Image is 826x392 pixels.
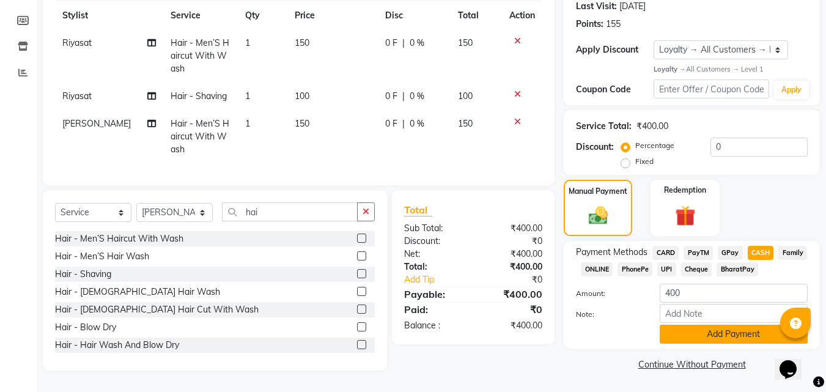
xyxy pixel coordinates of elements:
[395,222,473,235] div: Sub Total:
[55,2,163,29] th: Stylist
[395,319,473,332] div: Balance :
[487,273,552,286] div: ₹0
[245,118,250,129] span: 1
[62,91,92,102] span: Riyasat
[458,118,473,129] span: 150
[652,246,679,260] span: CARD
[295,91,309,102] span: 100
[473,235,551,248] div: ₹0
[55,250,149,263] div: Hair - Men’S Hair Wash
[458,37,473,48] span: 150
[295,37,309,48] span: 150
[55,321,116,334] div: Hair - Blow Dry
[395,287,473,301] div: Payable:
[581,262,613,276] span: ONLINE
[171,91,227,102] span: Hair - Shaving
[567,288,650,299] label: Amount:
[576,246,647,259] span: Payment Methods
[395,261,473,273] div: Total:
[410,117,424,130] span: 0 %
[55,303,259,316] div: Hair - [DEMOGRAPHIC_DATA] Hair Cut With Wash
[55,232,183,245] div: Hair - Men’S Haircut With Wash
[410,90,424,103] span: 0 %
[395,248,473,261] div: Net:
[576,18,603,31] div: Points:
[567,309,650,320] label: Note:
[245,91,250,102] span: 1
[654,80,769,98] input: Enter Offer / Coupon Code
[576,83,653,96] div: Coupon Code
[681,262,712,276] span: Cheque
[62,37,92,48] span: Riyasat
[385,37,397,50] span: 0 F
[502,2,542,29] th: Action
[583,204,614,226] img: _cash.svg
[55,339,179,352] div: Hair - Hair Wash And Blow Dry
[404,204,432,216] span: Total
[576,120,632,133] div: Service Total:
[775,343,814,380] iframe: chat widget
[654,64,808,75] div: All Customers → Level 1
[636,120,668,133] div: ₹400.00
[395,273,486,286] a: Add Tip
[657,262,676,276] span: UPI
[222,202,358,221] input: Search or Scan
[385,117,397,130] span: 0 F
[566,358,817,371] a: Continue Without Payment
[660,325,808,344] button: Add Payment
[664,185,706,196] label: Redemption
[606,18,621,31] div: 155
[245,37,250,48] span: 1
[660,284,808,303] input: Amount
[684,246,713,260] span: PayTM
[473,319,551,332] div: ₹400.00
[569,186,627,197] label: Manual Payment
[238,2,287,29] th: Qty
[774,81,809,99] button: Apply
[410,37,424,50] span: 0 %
[451,2,503,29] th: Total
[395,302,473,317] div: Paid:
[576,141,614,153] div: Discount:
[778,246,807,260] span: Family
[654,65,686,73] strong: Loyalty →
[618,262,652,276] span: PhonePe
[295,118,309,129] span: 150
[660,304,808,323] input: Add Note
[635,140,674,151] label: Percentage
[458,91,473,102] span: 100
[473,248,551,261] div: ₹400.00
[473,261,551,273] div: ₹400.00
[163,2,238,29] th: Service
[402,37,405,50] span: |
[717,262,758,276] span: BharatPay
[402,117,405,130] span: |
[669,203,702,228] img: _gift.svg
[55,268,111,281] div: Hair - Shaving
[62,118,131,129] span: [PERSON_NAME]
[718,246,743,260] span: GPay
[402,90,405,103] span: |
[395,235,473,248] div: Discount:
[378,2,451,29] th: Disc
[287,2,378,29] th: Price
[576,43,653,56] div: Apply Discount
[473,302,551,317] div: ₹0
[473,222,551,235] div: ₹400.00
[171,118,229,155] span: Hair - Men’S Haircut With Wash
[55,286,220,298] div: Hair - [DEMOGRAPHIC_DATA] Hair Wash
[385,90,397,103] span: 0 F
[171,37,229,74] span: Hair - Men’S Haircut With Wash
[473,287,551,301] div: ₹400.00
[748,246,774,260] span: CASH
[635,156,654,167] label: Fixed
